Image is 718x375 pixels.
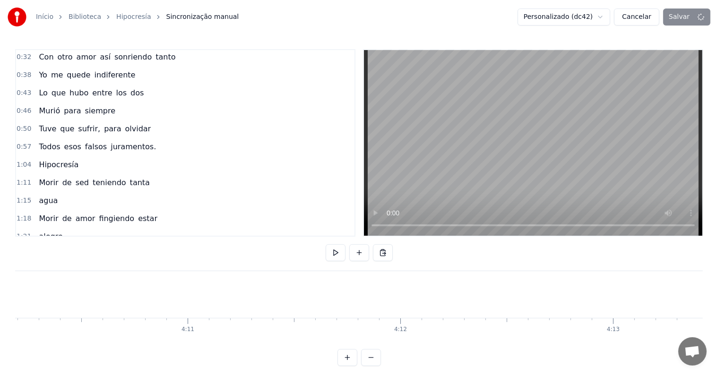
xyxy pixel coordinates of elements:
[66,69,91,80] span: quede
[17,178,31,187] span: 1:11
[50,69,64,80] span: me
[17,232,31,241] span: 1:21
[38,159,79,170] span: Hipocresía
[17,214,31,223] span: 1:18
[84,105,116,116] span: siempre
[57,51,74,62] span: otro
[8,8,26,26] img: youka
[38,69,48,80] span: Yo
[103,123,122,134] span: para
[76,51,97,62] span: amor
[116,12,151,22] a: Hipocresía
[17,52,31,62] span: 0:32
[38,51,54,62] span: Con
[182,326,194,333] div: 4:11
[124,123,152,134] span: olvidar
[36,12,53,22] a: Início
[394,326,407,333] div: 4:12
[69,12,101,22] a: Biblioteca
[63,141,82,152] span: esos
[155,51,176,62] span: tanto
[614,9,659,26] button: Cancelar
[38,87,48,98] span: Lo
[17,124,31,134] span: 0:50
[36,12,239,22] nav: breadcrumb
[75,177,90,188] span: sed
[38,141,61,152] span: Todos
[129,177,151,188] span: tanta
[110,141,157,152] span: juramentos.
[84,141,108,152] span: falsos
[99,51,112,62] span: así
[130,87,145,98] span: dos
[51,87,67,98] span: que
[166,12,239,22] span: Sincronização manual
[77,123,101,134] span: sufrir,
[17,70,31,80] span: 0:38
[98,213,135,224] span: fingiendo
[607,326,620,333] div: 4:13
[61,213,73,224] span: de
[137,213,158,224] span: estar
[115,87,128,98] span: los
[75,213,96,224] span: amor
[38,195,59,206] span: agua
[17,106,31,116] span: 0:46
[38,213,59,224] span: Morir
[678,337,707,366] div: Bate-papo aberto
[59,123,75,134] span: que
[93,69,136,80] span: indiferente
[17,160,31,170] span: 1:04
[38,231,63,242] span: alegre
[17,142,31,152] span: 0:57
[38,177,59,188] span: Morir
[38,105,61,116] span: Murió
[69,87,89,98] span: hubo
[17,88,31,98] span: 0:43
[91,87,113,98] span: entre
[17,196,31,205] span: 1:15
[38,123,57,134] span: Tuve
[61,177,73,188] span: de
[63,105,82,116] span: para
[113,51,153,62] span: sonriendo
[92,177,127,188] span: teniendo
